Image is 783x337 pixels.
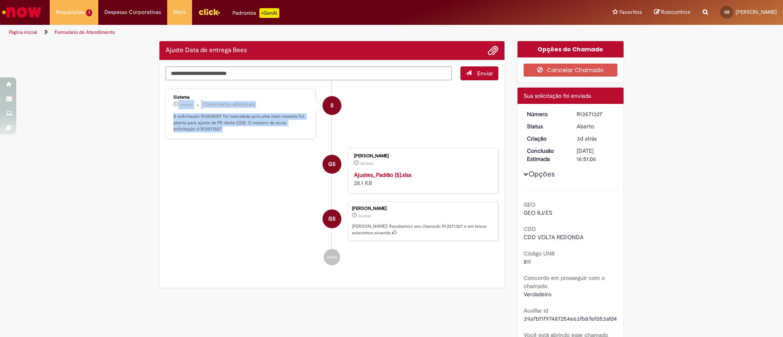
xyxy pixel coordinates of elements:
div: 28.1 KB [354,171,490,187]
span: Enviar [477,70,493,77]
button: Enviar [460,66,498,80]
p: +GenAi [259,8,279,18]
img: click_logo_yellow_360x200.png [198,6,220,18]
div: Gabryel Muniz Dos Santos [323,155,341,174]
dt: Número [521,110,571,118]
div: Gabryel Muniz Dos Santos [323,209,341,228]
p: [PERSON_NAME]! Recebemos seu chamado R13571327 e em breve estaremos atuando. [352,223,494,236]
div: [DATE] 16:51:06 [577,147,615,163]
span: Favoritos [619,8,642,16]
h2: Ajuste Data de entrega Bees Histórico de tíquete [166,47,247,54]
span: More [173,8,186,16]
span: 39a7b71f97487254e63fb87ef053afd4 [524,315,617,322]
a: Ajustes_Padrão (5).xlsx [354,171,411,178]
div: Opções do Chamado [518,41,624,57]
div: R13571327 [577,110,615,118]
span: GS [724,9,730,15]
span: 3d atrás [358,214,371,218]
span: GEO RJ/ES [524,209,552,216]
div: 26/09/2025 15:51:02 [577,134,615,143]
ul: Trilhas de página [6,25,516,40]
span: 3d atrás [577,135,597,142]
time: 26/09/2025 15:51:02 [577,135,597,142]
span: 811 [524,258,531,265]
img: ServiceNow [1,4,43,20]
b: Auxiliar id [524,307,548,314]
div: [PERSON_NAME] [352,206,494,211]
span: 1 [86,9,92,16]
span: 3d atrás [179,102,192,107]
p: A solicitação R13558107 foi cancelada pois uma mais recente foi aberta para ajuste de FR deste CD... [173,113,309,132]
span: 3d atrás [360,161,373,166]
a: Rascunhos [654,9,690,16]
div: [PERSON_NAME] [354,154,490,159]
button: Adicionar anexos [488,45,498,56]
span: Requisições [56,8,84,16]
span: [PERSON_NAME] [736,9,777,15]
ul: Histórico de tíquete [166,80,498,273]
div: System [323,96,341,115]
time: 26/09/2025 15:50:57 [360,161,373,166]
span: Verdadeiro [524,291,551,298]
span: GS [328,209,336,229]
dt: Status [521,122,571,130]
textarea: Digite sua mensagem aqui... [166,66,452,80]
span: CDD VOLTA REDONDA [524,233,584,241]
time: 26/09/2025 15:51:14 [179,102,192,107]
div: Padroniza [232,8,279,18]
a: Página inicial [9,29,37,35]
span: Rascunhos [661,8,690,16]
time: 26/09/2025 15:51:02 [358,214,371,218]
b: GEO [524,201,535,208]
span: Despesas Corporativas [104,8,161,16]
a: Formulário de Atendimento [55,29,115,35]
span: GS [328,154,336,174]
li: Gabryel Muniz Dos Santos [166,202,498,241]
span: S [330,96,334,115]
dt: Criação [521,134,571,143]
b: Concordo em prosseguir com o chamado [524,274,605,290]
dt: Conclusão Estimada [521,147,571,163]
small: Comentários adicionais [203,101,255,108]
div: Sistema [173,95,309,100]
span: Sua solicitação foi enviada [524,92,591,99]
b: Código UNB [524,250,555,257]
b: CDD [524,225,536,233]
div: Aberto [577,122,615,130]
button: Cancelar Chamado [524,64,618,77]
